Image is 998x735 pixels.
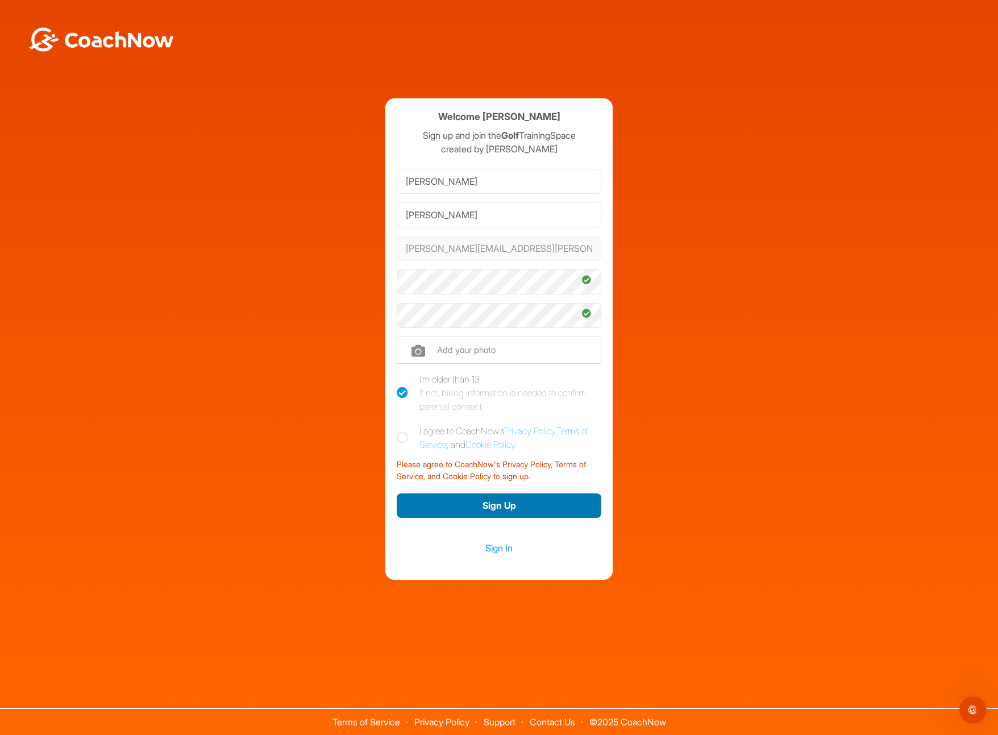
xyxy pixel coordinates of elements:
[397,493,601,518] button: Sign Up
[397,454,601,482] div: Please agree to CoachNow's Privacy Policy, Terms of Service, and Cookie Policy to sign up.
[501,130,519,141] strong: Golf
[419,372,601,413] div: I'm older than 13
[419,386,601,413] div: If not, billing information is needed to confirm parental consent.
[397,541,601,555] a: Sign In
[332,716,400,728] a: Terms of Service
[397,142,601,156] p: created by [PERSON_NAME]
[959,696,987,724] iframe: Intercom live chat
[397,202,601,227] input: Last Name
[397,169,601,194] input: First Name
[397,128,601,142] p: Sign up and join the TrainingSpace
[584,709,672,726] span: © 2025 CoachNow
[414,716,469,728] a: Privacy Policy
[397,424,601,451] label: I agree to CoachNow's , , and .
[530,716,575,728] a: Contact Us
[465,439,515,450] a: Cookie Policy
[27,27,175,52] img: BwLJSsUCoWCh5upNqxVrqldRgqLPVwmV24tXu5FoVAoFEpwwqQ3VIfuoInZCoVCoTD4vwADAC3ZFMkVEQFDAAAAAElFTkSuQmCC
[504,425,555,437] a: Privacy Policy
[484,716,515,728] a: Support
[397,236,601,261] input: Email
[438,110,560,124] h4: Welcome [PERSON_NAME]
